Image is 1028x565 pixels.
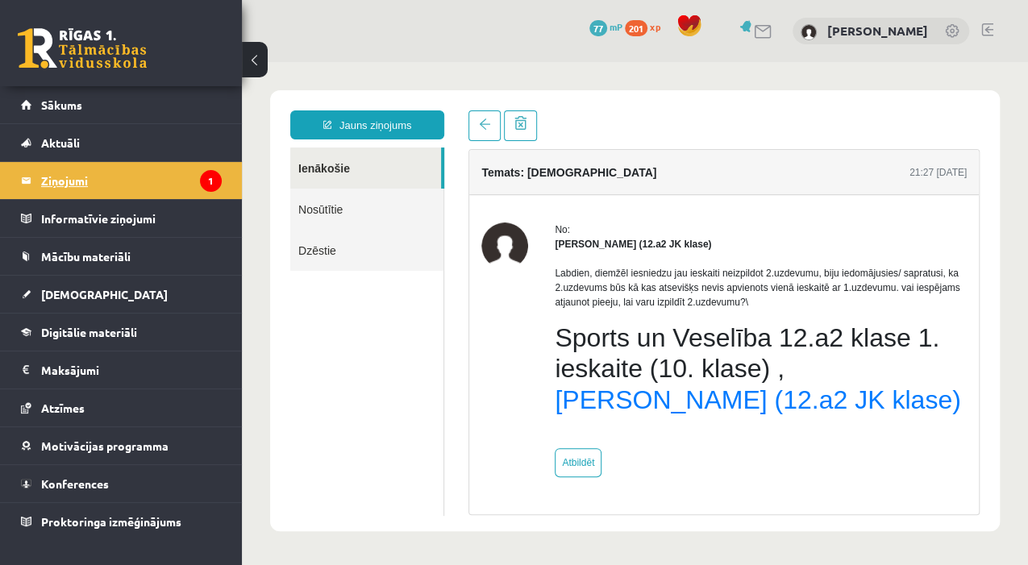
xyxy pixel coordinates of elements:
[21,389,222,426] a: Atzīmes
[41,325,137,339] span: Digitālie materiāli
[313,177,469,188] strong: [PERSON_NAME] (12.a2 JK klase)
[668,103,725,118] div: 21:27 [DATE]
[801,24,817,40] img: Ksenija Tereško
[41,476,109,491] span: Konferences
[625,20,647,36] span: 201
[625,20,668,33] a: 201 xp
[41,162,222,199] legend: Ziņojumi
[313,204,725,247] p: Labdien, diemžēl iesniedzu jau ieskaiti neizpildot 2.uzdevumu, biju iedomājusies/ sapratusi, ka 2...
[313,386,360,415] a: Atbildēt
[41,287,168,301] span: [DEMOGRAPHIC_DATA]
[48,168,202,209] a: Dzēstie
[239,104,414,117] h4: Temats: [DEMOGRAPHIC_DATA]
[21,86,222,123] a: Sākums
[41,514,181,529] span: Proktoringa izmēģinājums
[21,351,222,388] a: Maksājumi
[41,200,222,237] legend: Informatīvie ziņojumi
[650,20,660,33] span: xp
[21,124,222,161] a: Aktuāli
[21,314,222,351] a: Digitālie materiāli
[21,200,222,237] a: Informatīvie ziņojumi
[18,28,147,69] a: Rīgas 1. Tālmācības vidusskola
[21,162,222,199] a: Ziņojumi1
[21,238,222,275] a: Mācību materiāli
[589,20,622,33] a: 77 mP
[48,48,202,77] a: Jauns ziņojums
[313,323,718,352] a: [PERSON_NAME] (12.a2 JK klase)
[41,438,169,453] span: Motivācijas programma
[41,401,85,415] span: Atzīmes
[21,276,222,313] a: [DEMOGRAPHIC_DATA]
[21,465,222,502] a: Konferences
[827,23,928,39] a: [PERSON_NAME]
[200,170,222,192] i: 1
[48,127,202,168] a: Nosūtītie
[41,249,131,264] span: Mācību materiāli
[589,20,607,36] span: 77
[41,135,80,150] span: Aktuāli
[21,427,222,464] a: Motivācijas programma
[21,503,222,540] a: Proktoringa izmēģinājums
[313,260,725,353] h2: Sports un Veselība 12.a2 klase 1. ieskaite (10. klase) ,
[313,160,725,175] div: No:
[41,351,222,388] legend: Maksājumi
[41,98,82,112] span: Sākums
[610,20,622,33] span: mP
[239,160,286,207] img: Sintija Zemīte
[48,85,199,127] a: Ienākošie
